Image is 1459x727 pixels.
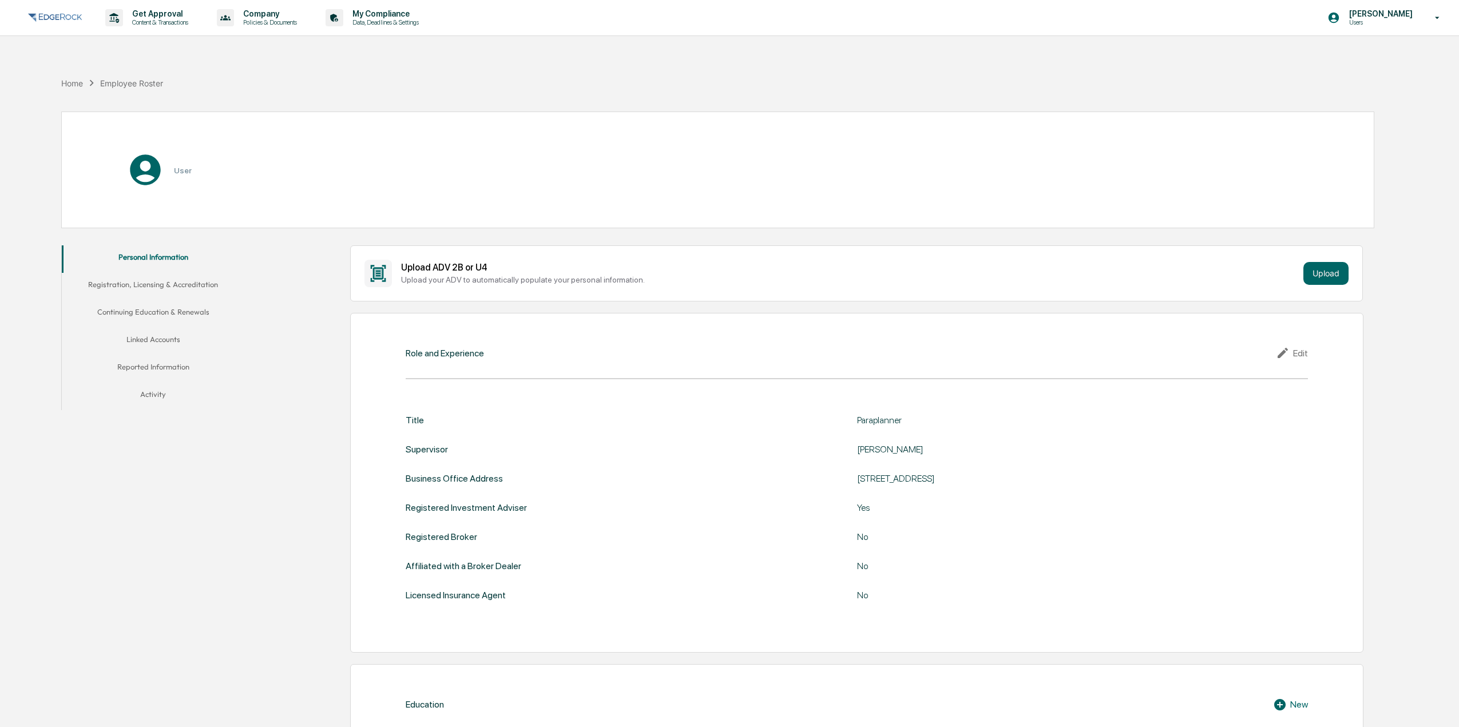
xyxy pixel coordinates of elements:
[857,415,1143,426] div: Paraplanner
[343,18,425,26] p: Data, Deadlines & Settings
[401,262,1299,273] div: Upload ADV 2B or U4
[406,348,484,359] div: Role and Experience
[1276,346,1308,360] div: Edit
[343,9,425,18] p: My Compliance
[174,166,192,175] h3: User
[406,590,506,601] div: Licensed Insurance Agent
[62,383,245,410] button: Activity
[1303,262,1349,285] button: Upload
[857,473,1143,484] div: [STREET_ADDRESS]
[857,502,1143,513] div: Yes
[406,444,448,455] div: Supervisor
[857,531,1143,542] div: No
[401,275,1299,284] div: Upload your ADV to automatically populate your personal information.
[406,473,503,484] div: Business Office Address
[406,561,521,571] div: Affiliated with a Broker Dealer
[62,300,245,328] button: Continuing Education & Renewals
[62,273,245,300] button: Registration, Licensing & Accreditation
[1340,9,1418,18] p: [PERSON_NAME]
[1340,18,1418,26] p: Users
[100,78,163,88] div: Employee Roster
[27,11,82,25] img: logo
[1273,698,1308,712] div: New
[62,355,245,383] button: Reported Information
[406,531,477,542] div: Registered Broker
[857,561,1143,571] div: No
[857,444,1143,455] div: [PERSON_NAME]
[62,328,245,355] button: Linked Accounts
[123,18,194,26] p: Content & Transactions
[406,699,444,710] div: Education
[406,415,424,426] div: Title
[61,78,83,88] div: Home
[234,18,303,26] p: Policies & Documents
[62,245,245,273] button: Personal Information
[123,9,194,18] p: Get Approval
[234,9,303,18] p: Company
[857,590,1143,601] div: No
[406,502,527,513] div: Registered Investment Adviser
[62,245,245,410] div: secondary tabs example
